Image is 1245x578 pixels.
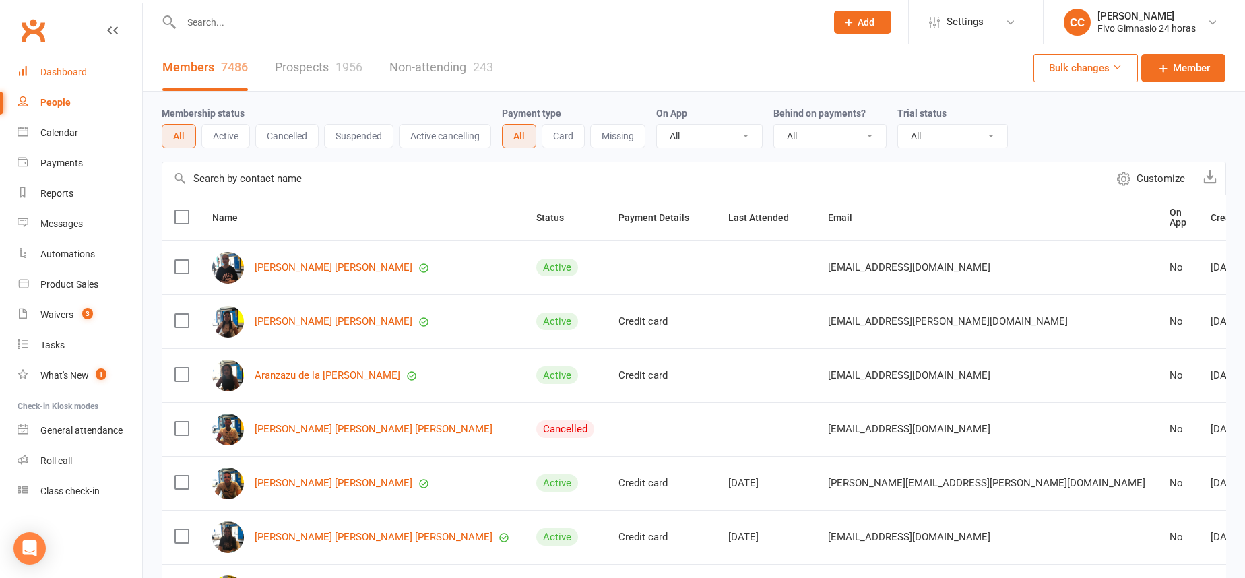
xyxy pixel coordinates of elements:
[212,360,244,391] img: Aranzazu de la Concepcion
[221,60,248,74] div: 7486
[1157,195,1199,240] th: On App
[18,300,142,330] a: Waivers 3
[590,124,645,148] button: Missing
[255,262,412,274] a: [PERSON_NAME] [PERSON_NAME]
[828,416,990,442] span: [EMAIL_ADDRESS][DOMAIN_NAME]
[1173,60,1210,76] span: Member
[473,60,493,74] div: 243
[389,44,493,91] a: Non-attending243
[40,279,98,290] div: Product Sales
[18,330,142,360] a: Tasks
[828,470,1145,496] span: [PERSON_NAME][EMAIL_ADDRESS][PERSON_NAME][DOMAIN_NAME]
[1137,170,1185,187] span: Customize
[255,478,412,489] a: [PERSON_NAME] [PERSON_NAME]
[40,486,100,496] div: Class check-in
[1033,54,1138,82] button: Bulk changes
[40,249,95,259] div: Automations
[536,313,578,330] div: Active
[40,370,89,381] div: What's New
[618,532,704,543] div: Credit card
[82,308,93,319] span: 3
[858,17,874,28] span: Add
[618,478,704,489] div: Credit card
[212,521,244,553] img: Maria Jesus
[18,148,142,179] a: Payments
[40,67,87,77] div: Dashboard
[536,212,579,223] span: Status
[828,362,990,388] span: [EMAIL_ADDRESS][DOMAIN_NAME]
[834,11,891,34] button: Add
[897,108,947,119] label: Trial status
[212,414,244,445] img: Braulio Jose
[18,57,142,88] a: Dashboard
[40,188,73,199] div: Reports
[618,210,704,226] button: Payment Details
[618,370,704,381] div: Credit card
[212,468,244,499] img: Juan Ignacio
[40,158,83,168] div: Payments
[728,532,804,543] div: [DATE]
[1097,10,1196,22] div: [PERSON_NAME]
[1170,478,1186,489] div: No
[96,368,106,380] span: 1
[18,446,142,476] a: Roll call
[828,309,1068,334] span: [EMAIL_ADDRESS][PERSON_NAME][DOMAIN_NAME]
[828,524,990,550] span: [EMAIL_ADDRESS][DOMAIN_NAME]
[1170,532,1186,543] div: No
[40,309,73,320] div: Waivers
[162,162,1108,195] input: Search by contact name
[828,212,867,223] span: Email
[502,124,536,148] button: All
[255,316,412,327] a: [PERSON_NAME] [PERSON_NAME]
[828,255,990,280] span: [EMAIL_ADDRESS][DOMAIN_NAME]
[536,420,594,438] div: Cancelled
[502,108,561,119] label: Payment type
[40,425,123,436] div: General attendance
[947,7,984,37] span: Settings
[212,252,244,284] img: Jakeline Rita
[618,212,704,223] span: Payment Details
[18,416,142,446] a: General attendance kiosk mode
[212,306,244,338] img: Maria Luisa
[255,424,492,435] a: [PERSON_NAME] [PERSON_NAME] [PERSON_NAME]
[536,474,578,492] div: Active
[18,269,142,300] a: Product Sales
[18,360,142,391] a: What's New1
[40,455,72,466] div: Roll call
[728,210,804,226] button: Last Attended
[13,532,46,565] div: Open Intercom Messenger
[275,44,362,91] a: Prospects1956
[162,44,248,91] a: Members7486
[542,124,585,148] button: Card
[40,218,83,229] div: Messages
[399,124,491,148] button: Active cancelling
[18,118,142,148] a: Calendar
[18,88,142,118] a: People
[324,124,393,148] button: Suspended
[40,97,71,108] div: People
[162,108,245,119] label: Membership status
[1170,424,1186,435] div: No
[162,124,196,148] button: All
[40,127,78,138] div: Calendar
[255,370,400,381] a: Aranzazu de la [PERSON_NAME]
[1108,162,1194,195] button: Customize
[18,209,142,239] a: Messages
[1097,22,1196,34] div: Fivo Gimnasio 24 horas
[728,212,804,223] span: Last Attended
[1170,262,1186,274] div: No
[536,366,578,384] div: Active
[177,13,817,32] input: Search...
[18,476,142,507] a: Class kiosk mode
[18,239,142,269] a: Automations
[40,340,65,350] div: Tasks
[728,478,804,489] div: [DATE]
[618,316,704,327] div: Credit card
[16,13,50,47] a: Clubworx
[536,259,578,276] div: Active
[212,212,253,223] span: Name
[1170,316,1186,327] div: No
[18,179,142,209] a: Reports
[255,532,492,543] a: [PERSON_NAME] [PERSON_NAME] [PERSON_NAME]
[201,124,250,148] button: Active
